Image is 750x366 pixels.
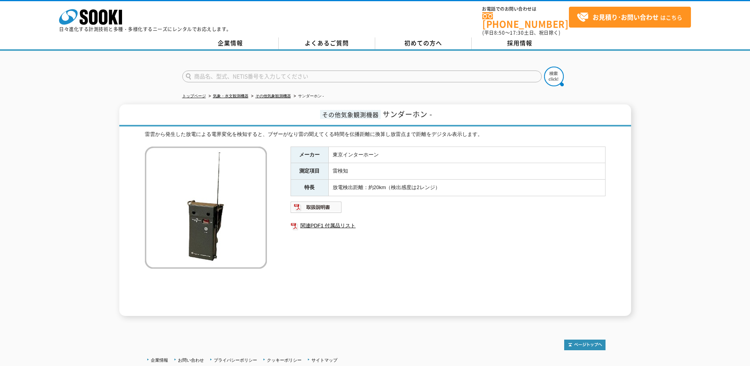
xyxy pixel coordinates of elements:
img: btn_search.png [544,67,564,86]
td: 雷検知 [328,163,605,180]
a: [PHONE_NUMBER] [482,12,569,28]
span: 8:50 [494,29,505,36]
a: 気象・水文観測機器 [213,94,248,98]
a: 取扱説明書 [291,206,342,212]
strong: お見積り･お問い合わせ [593,12,659,22]
span: 17:30 [510,29,524,36]
img: サンダーホン - [145,147,267,269]
img: トップページへ [564,340,606,350]
a: 企業情報 [182,37,279,49]
img: 取扱説明書 [291,201,342,214]
span: サンダーホン - [383,109,432,119]
a: トップページ [182,94,206,98]
p: 日々進化する計測技術と多種・多様化するニーズにレンタルでお応えします。 [59,27,231,32]
div: 雷雲から発生した放電による電界変化を検知すると、ブザーがなり雷の聞えてくる時間を伝播距離に換算し放雷点まで距離をデジタル表示します。 [145,130,606,139]
th: 特長 [291,180,328,196]
span: お電話でのお問い合わせは [482,7,569,11]
a: その他気象観測機器 [256,94,291,98]
a: 初めての方へ [375,37,472,49]
a: クッキーポリシー [267,358,302,362]
a: 関連PDF1 付属品リスト [291,221,606,231]
td: 放電検出距離：約20km（検出感度は2レンジ） [328,180,605,196]
a: サイトマップ [311,358,337,362]
th: 測定項目 [291,163,328,180]
input: 商品名、型式、NETIS番号を入力してください [182,71,542,82]
li: サンダーホン - [292,92,324,100]
td: 東京インターホーン [328,147,605,163]
a: 採用情報 [472,37,568,49]
a: よくあるご質問 [279,37,375,49]
a: お見積り･お問い合わせはこちら [569,7,691,28]
a: プライバシーポリシー [214,358,257,362]
span: はこちら [577,11,682,23]
span: その他気象観測機器 [320,110,381,119]
a: 企業情報 [151,358,168,362]
span: 初めての方へ [404,39,442,47]
th: メーカー [291,147,328,163]
span: (平日 ～ 土日、祝日除く) [482,29,560,36]
a: お問い合わせ [178,358,204,362]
